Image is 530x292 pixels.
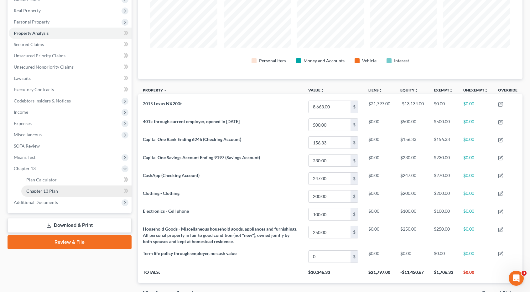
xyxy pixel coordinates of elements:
[9,84,132,95] a: Executory Contracts
[363,116,395,134] td: $0.00
[308,88,324,92] a: Valueunfold_more
[14,42,44,47] span: Secured Claims
[351,190,358,202] div: $
[259,58,286,64] div: Personal Item
[429,169,458,187] td: $270.00
[14,76,31,81] span: Lawsuits
[463,88,488,92] a: Unexemptunfold_more
[493,84,522,98] th: Override
[309,226,351,238] input: 0.00
[143,190,179,196] span: Clothing - Clothing
[14,121,32,126] span: Expenses
[14,8,41,13] span: Real Property
[395,187,429,205] td: $200.00
[9,39,132,50] a: Secured Claims
[458,169,493,187] td: $0.00
[363,169,395,187] td: $0.00
[429,265,458,283] th: $1,706.33
[143,119,240,124] span: 401k through current employer, opened in [DATE]
[143,101,182,106] span: 2015 Lexus NX200t
[14,30,49,36] span: Property Analysis
[429,223,458,248] td: $250.00
[395,205,429,223] td: $100.00
[9,28,132,39] a: Property Analysis
[351,137,358,149] div: $
[21,174,132,185] a: Plan Calculator
[351,101,358,113] div: $
[14,53,65,58] span: Unsecured Priority Claims
[14,64,74,70] span: Unsecured Nonpriority Claims
[14,87,54,92] span: Executory Contracts
[458,248,493,265] td: $0.00
[429,205,458,223] td: $100.00
[14,109,28,115] span: Income
[143,137,241,142] span: Capital One Bank Ending 6246 (Checking Account)
[9,73,132,84] a: Lawsuits
[309,208,351,220] input: 0.00
[351,251,358,263] div: $
[395,248,429,265] td: $0.00
[429,152,458,169] td: $230.00
[395,169,429,187] td: $247.00
[458,187,493,205] td: $0.00
[458,98,493,116] td: $0.00
[9,50,132,61] a: Unsecured Priority Claims
[303,265,363,283] th: $10,346.33
[395,152,429,169] td: $230.00
[458,116,493,134] td: $0.00
[309,137,351,149] input: 0.00
[309,101,351,113] input: 0.00
[509,271,524,286] iframe: Intercom live chat
[309,173,351,185] input: 0.00
[138,265,303,283] th: Totals:
[363,98,395,116] td: $21,797.00
[351,226,358,238] div: $
[143,155,260,160] span: Capital One Savings Account Ending 9197 (Savings Account)
[320,89,324,92] i: unfold_more
[14,143,40,149] span: SOFA Review
[143,226,297,244] span: Household Goods - Miscellaneous household goods, appliances and furnishings. All personal propert...
[363,205,395,223] td: $0.00
[351,173,358,185] div: $
[522,271,527,276] span: 3
[143,251,236,256] span: Term life policy through employer, no cash value
[363,223,395,248] td: $0.00
[309,251,351,263] input: 0.00
[9,140,132,152] a: SOFA Review
[394,58,409,64] div: Interest
[484,89,488,92] i: unfold_more
[458,265,493,283] th: $0.00
[309,190,351,202] input: 0.00
[351,119,358,131] div: $
[164,89,167,92] i: expand_less
[368,88,382,92] a: Liensunfold_more
[26,177,57,182] span: Plan Calculator
[395,134,429,152] td: $156.33
[351,155,358,167] div: $
[309,119,351,131] input: 0.00
[351,208,358,220] div: $
[143,208,189,214] span: Electronics - Cell phone
[429,248,458,265] td: $0.00
[429,116,458,134] td: $500.00
[379,89,382,92] i: unfold_more
[395,98,429,116] td: -$13,134.00
[363,134,395,152] td: $0.00
[395,116,429,134] td: $500.00
[363,187,395,205] td: $0.00
[143,173,200,178] span: CashApp (Checking Account)
[363,265,395,283] th: $21,797.00
[363,248,395,265] td: $0.00
[8,218,132,233] a: Download & Print
[8,235,132,249] a: Review & File
[395,265,429,283] th: -$11,450.67
[14,166,36,171] span: Chapter 13
[429,187,458,205] td: $200.00
[458,205,493,223] td: $0.00
[363,152,395,169] td: $0.00
[14,98,71,103] span: Codebtors Insiders & Notices
[458,134,493,152] td: $0.00
[304,58,345,64] div: Money and Accounts
[143,88,167,92] a: Property expand_less
[21,185,132,197] a: Chapter 13 Plan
